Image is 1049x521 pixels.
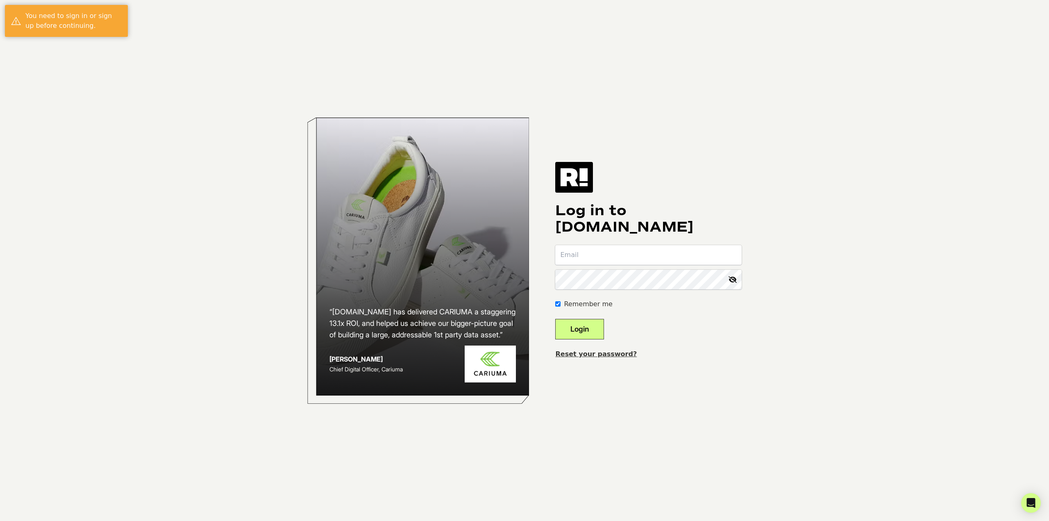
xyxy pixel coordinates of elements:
div: You need to sign in or sign up before continuing. [25,11,122,31]
div: Open Intercom Messenger [1021,493,1041,513]
button: Login [555,319,604,339]
img: Cariuma [465,346,516,383]
img: Retention.com [555,162,593,192]
h1: Log in to [DOMAIN_NAME] [555,202,742,235]
a: Reset your password? [555,350,637,358]
h2: “[DOMAIN_NAME] has delivered CARIUMA a staggering 13.1x ROI, and helped us achieve our bigger-pic... [329,306,516,341]
strong: [PERSON_NAME] [329,355,383,363]
span: Chief Digital Officer, Cariuma [329,366,403,373]
input: Email [555,245,742,265]
label: Remember me [564,299,612,309]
